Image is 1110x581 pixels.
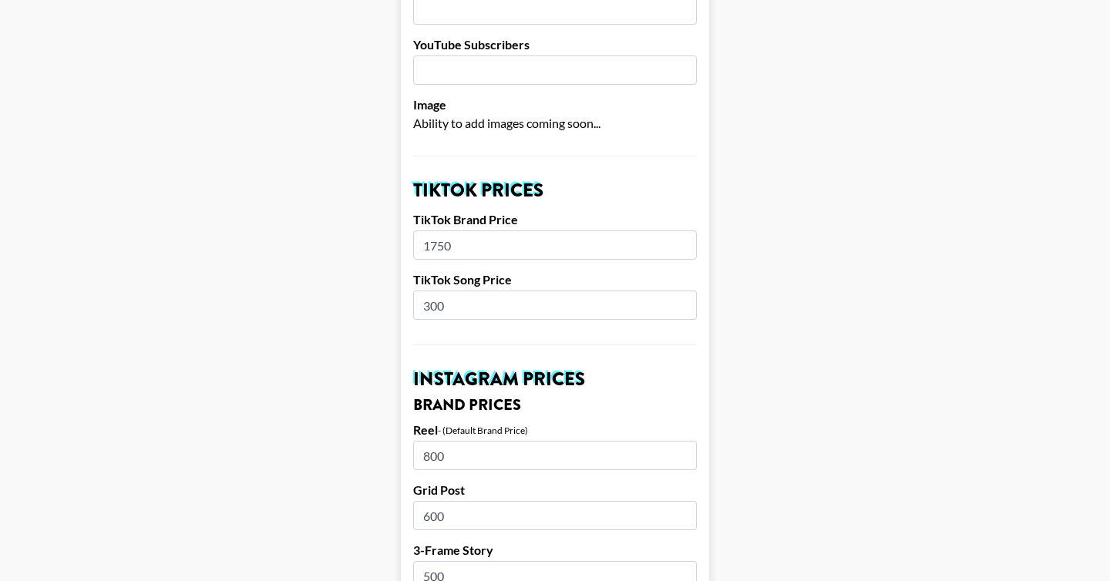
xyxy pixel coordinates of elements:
h3: Brand Prices [413,398,697,413]
h2: TikTok Prices [413,181,697,200]
label: YouTube Subscribers [413,37,697,52]
label: Image [413,97,697,113]
span: Ability to add images coming soon... [413,116,600,130]
label: TikTok Brand Price [413,212,697,227]
label: 3-Frame Story [413,542,697,558]
h2: Instagram Prices [413,370,697,388]
label: Grid Post [413,482,697,498]
label: Reel [413,422,438,438]
label: TikTok Song Price [413,272,697,287]
div: - (Default Brand Price) [438,425,528,436]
